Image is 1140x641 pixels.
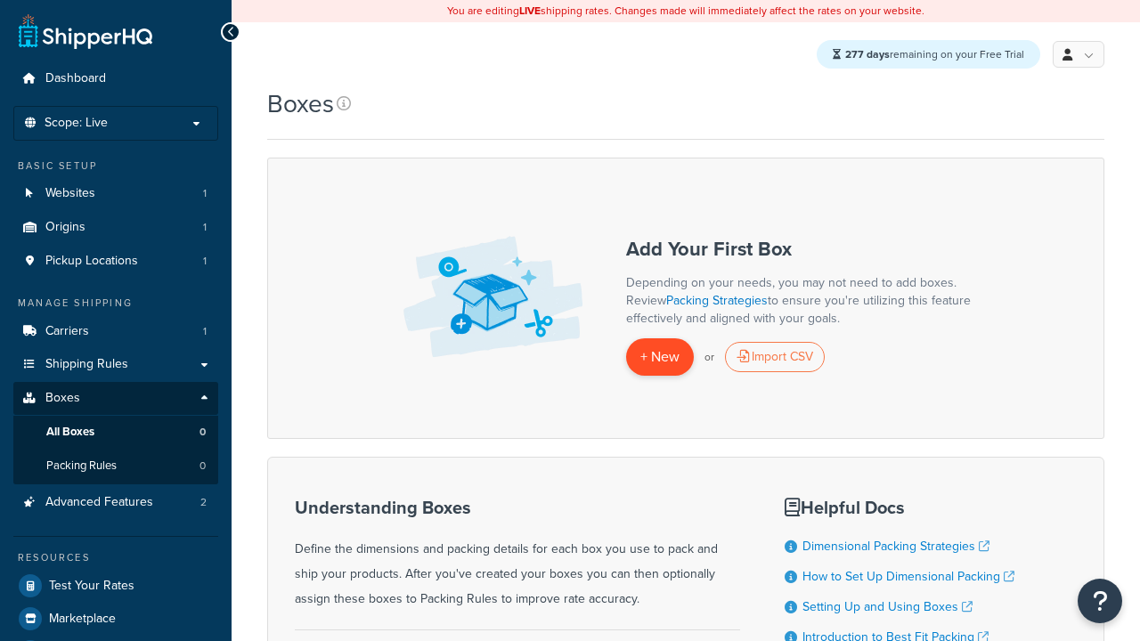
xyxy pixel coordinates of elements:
[13,315,218,348] a: Carriers 1
[802,537,989,556] a: Dimensional Packing Strategies
[45,357,128,372] span: Shipping Rules
[13,382,218,483] li: Boxes
[13,211,218,244] a: Origins 1
[13,570,218,602] a: Test Your Rates
[13,450,218,483] a: Packing Rules 0
[13,416,218,449] li: All Boxes
[725,342,825,372] div: Import CSV
[199,458,206,474] span: 0
[45,220,85,235] span: Origins
[45,71,106,86] span: Dashboard
[817,40,1040,69] div: remaining on your Free Trial
[519,3,541,19] b: LIVE
[19,13,152,49] a: ShipperHQ Home
[13,550,218,565] div: Resources
[13,486,218,519] a: Advanced Features 2
[13,158,218,174] div: Basic Setup
[13,211,218,244] li: Origins
[49,579,134,594] span: Test Your Rates
[295,498,740,612] div: Define the dimensions and packing details for each box you use to pack and ship your products. Af...
[666,291,768,310] a: Packing Strategies
[203,324,207,339] span: 1
[13,486,218,519] li: Advanced Features
[13,416,218,449] a: All Boxes 0
[13,62,218,95] a: Dashboard
[704,345,714,369] p: or
[45,254,138,269] span: Pickup Locations
[640,346,680,367] span: + New
[199,425,206,440] span: 0
[46,458,117,474] span: Packing Rules
[13,315,218,348] li: Carriers
[626,338,694,375] a: + New
[13,245,218,278] li: Pickup Locations
[785,498,1064,517] h3: Helpful Docs
[845,46,890,62] strong: 277 days
[203,186,207,201] span: 1
[45,116,108,131] span: Scope: Live
[626,239,982,260] h3: Add Your First Box
[203,220,207,235] span: 1
[13,245,218,278] a: Pickup Locations 1
[13,450,218,483] li: Packing Rules
[13,296,218,311] div: Manage Shipping
[203,254,207,269] span: 1
[802,597,973,616] a: Setting Up and Using Boxes
[13,177,218,210] li: Websites
[49,612,116,627] span: Marketplace
[1078,579,1122,623] button: Open Resource Center
[200,495,207,510] span: 2
[13,177,218,210] a: Websites 1
[13,603,218,635] a: Marketplace
[45,186,95,201] span: Websites
[626,274,982,328] p: Depending on your needs, you may not need to add boxes. Review to ensure you're utilizing this fe...
[13,348,218,381] a: Shipping Rules
[45,324,89,339] span: Carriers
[45,495,153,510] span: Advanced Features
[267,86,334,121] h1: Boxes
[802,567,1014,586] a: How to Set Up Dimensional Packing
[45,391,80,406] span: Boxes
[46,425,94,440] span: All Boxes
[295,498,740,517] h3: Understanding Boxes
[13,382,218,415] a: Boxes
